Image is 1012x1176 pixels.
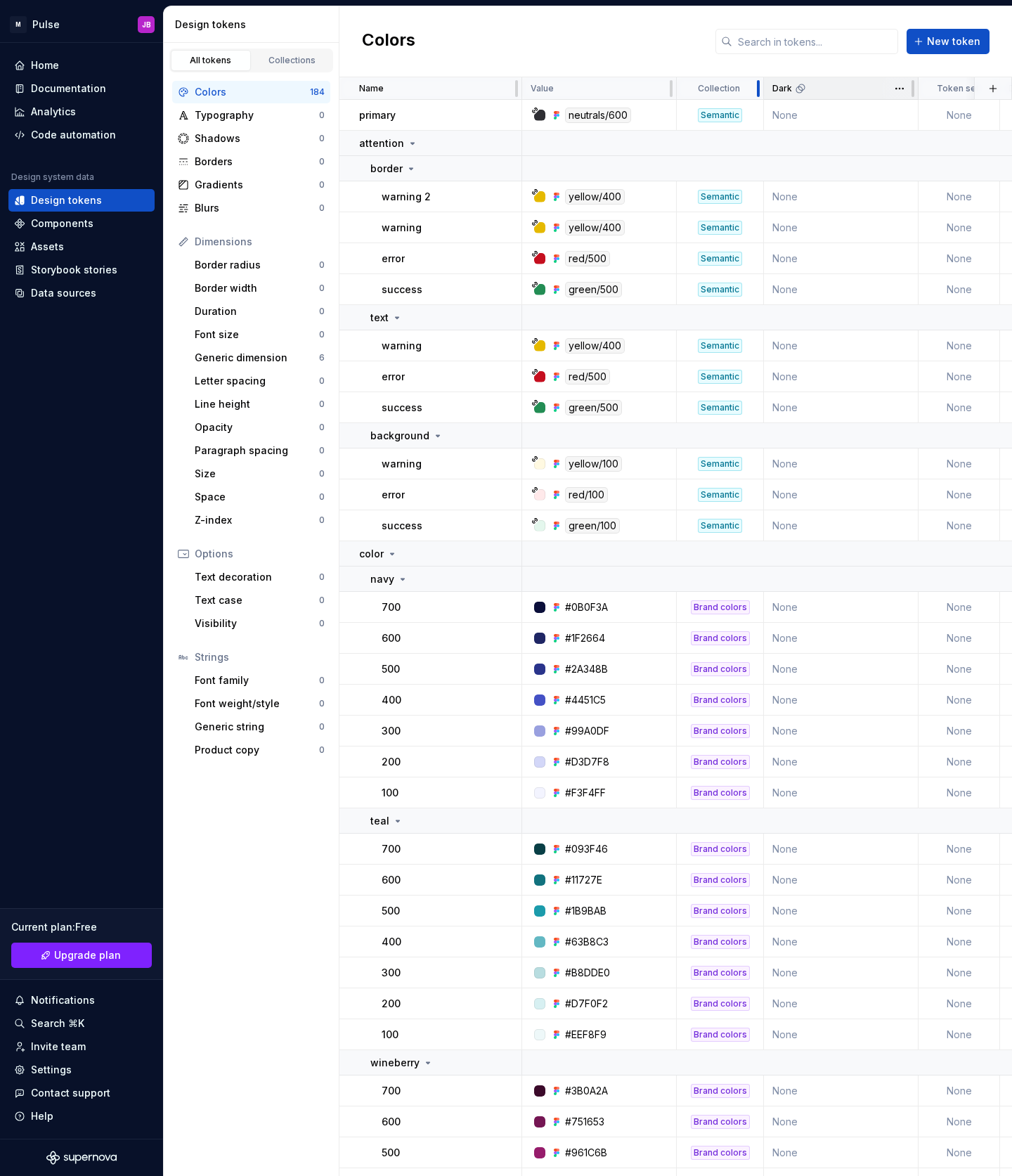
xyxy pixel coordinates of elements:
[772,83,792,94] p: Dark
[8,1105,155,1127] button: Help
[919,896,1000,926] td: None
[8,77,155,100] a: Documentation
[195,258,319,272] div: Border radius
[691,755,750,769] div: Brand colors
[370,1056,420,1070] p: wineberry
[382,662,400,676] p: 500
[8,989,155,1012] button: Notifications
[565,1028,606,1042] div: #EEF8F9
[691,1115,750,1129] div: Brand colors
[3,9,160,39] button: MPulseJB
[565,631,605,645] div: #1F2664
[319,352,325,363] div: 6
[565,220,625,235] div: yellow/400
[172,81,330,103] a: Colors184
[370,429,429,443] p: background
[189,300,330,323] a: Duration0
[919,274,1000,305] td: None
[359,547,384,561] p: color
[382,457,422,471] p: warning
[189,739,330,761] a: Product copy0
[8,1012,155,1035] button: Search ⌘K
[195,697,319,711] div: Font weight/style
[195,420,319,434] div: Opacity
[764,212,919,243] td: None
[691,873,750,887] div: Brand colors
[32,18,60,32] div: Pulse
[565,662,608,676] div: #2A348B
[319,110,325,121] div: 0
[8,54,155,77] a: Home
[919,1075,1000,1106] td: None
[172,174,330,196] a: Gradients0
[698,221,742,235] div: Semantic
[195,513,319,527] div: Z-index
[10,16,27,33] div: M
[565,755,609,769] div: #D3D7F8
[195,444,319,458] div: Paragraph spacing
[8,124,155,146] a: Code automation
[919,957,1000,988] td: None
[764,716,919,747] td: None
[172,197,330,219] a: Blurs0
[382,966,401,980] p: 300
[764,274,919,305] td: None
[189,347,330,369] a: Generic dimension6
[919,685,1000,716] td: None
[565,1146,607,1160] div: #961C6B
[319,133,325,144] div: 0
[919,510,1000,541] td: None
[257,55,327,66] div: Collections
[319,375,325,387] div: 0
[382,252,405,266] p: error
[195,328,319,342] div: Font size
[565,251,610,266] div: red/500
[172,127,330,150] a: Shadows0
[189,486,330,508] a: Space0
[698,83,740,94] p: Collection
[691,935,750,949] div: Brand colors
[565,873,602,887] div: #11727E
[919,1019,1000,1050] td: None
[382,631,401,645] p: 600
[370,814,389,828] p: teal
[565,189,625,205] div: yellow/400
[764,592,919,623] td: None
[195,374,319,388] div: Letter spacing
[195,235,325,249] div: Dimensions
[691,693,750,707] div: Brand colors
[195,593,319,607] div: Text case
[382,339,422,353] p: warning
[189,254,330,276] a: Border radius0
[565,786,606,800] div: #F3F4FF
[565,487,608,503] div: red/100
[764,1075,919,1106] td: None
[319,675,325,686] div: 0
[31,1109,53,1123] div: Help
[764,865,919,896] td: None
[565,724,609,738] div: #99A0DF
[189,463,330,485] a: Size0
[698,252,742,266] div: Semantic
[764,1137,919,1168] td: None
[8,259,155,281] a: Storybook stories
[46,1151,117,1165] svg: Supernova Logo
[319,283,325,294] div: 0
[319,698,325,709] div: 0
[691,842,750,856] div: Brand colors
[698,108,742,122] div: Semantic
[919,623,1000,654] td: None
[919,181,1000,212] td: None
[691,997,750,1011] div: Brand colors
[142,19,151,30] div: JB
[54,948,121,962] span: Upgrade plan
[919,100,1000,131] td: None
[31,1040,86,1054] div: Invite team
[319,468,325,479] div: 0
[919,926,1000,957] td: None
[195,397,319,411] div: Line height
[919,448,1000,479] td: None
[31,105,76,119] div: Analytics
[919,1137,1000,1168] td: None
[919,392,1000,423] td: None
